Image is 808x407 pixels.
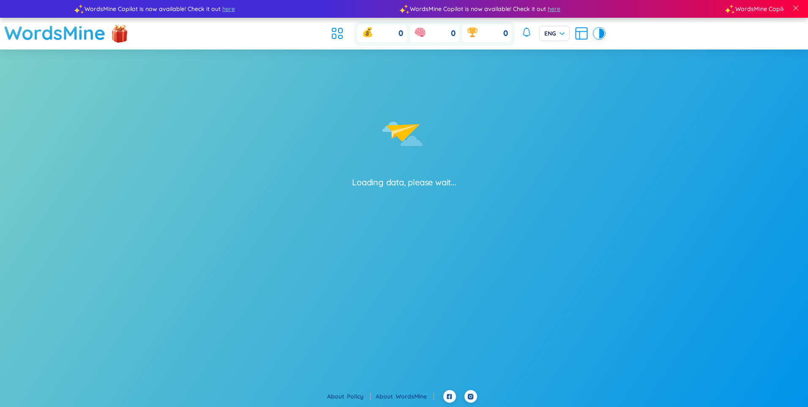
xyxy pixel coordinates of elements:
span: 0 [399,28,403,39]
div: Loading data, please wait... [352,176,456,188]
a: Policy [347,393,371,400]
div: WordsMine Copilot is now available! Check it out [403,4,728,14]
img: flashSalesIcon.a7f4f837.png [111,20,128,46]
div: About [327,392,371,401]
span: here [546,4,559,14]
a: WordsMine [396,393,434,400]
span: here [221,4,234,14]
a: WordsMine [4,18,106,48]
div: WordsMine Copilot is now available! Check it out [77,4,403,14]
span: 0 [503,28,508,39]
span: 0 [451,28,456,39]
span: ENG [544,29,565,38]
div: About [376,392,434,401]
